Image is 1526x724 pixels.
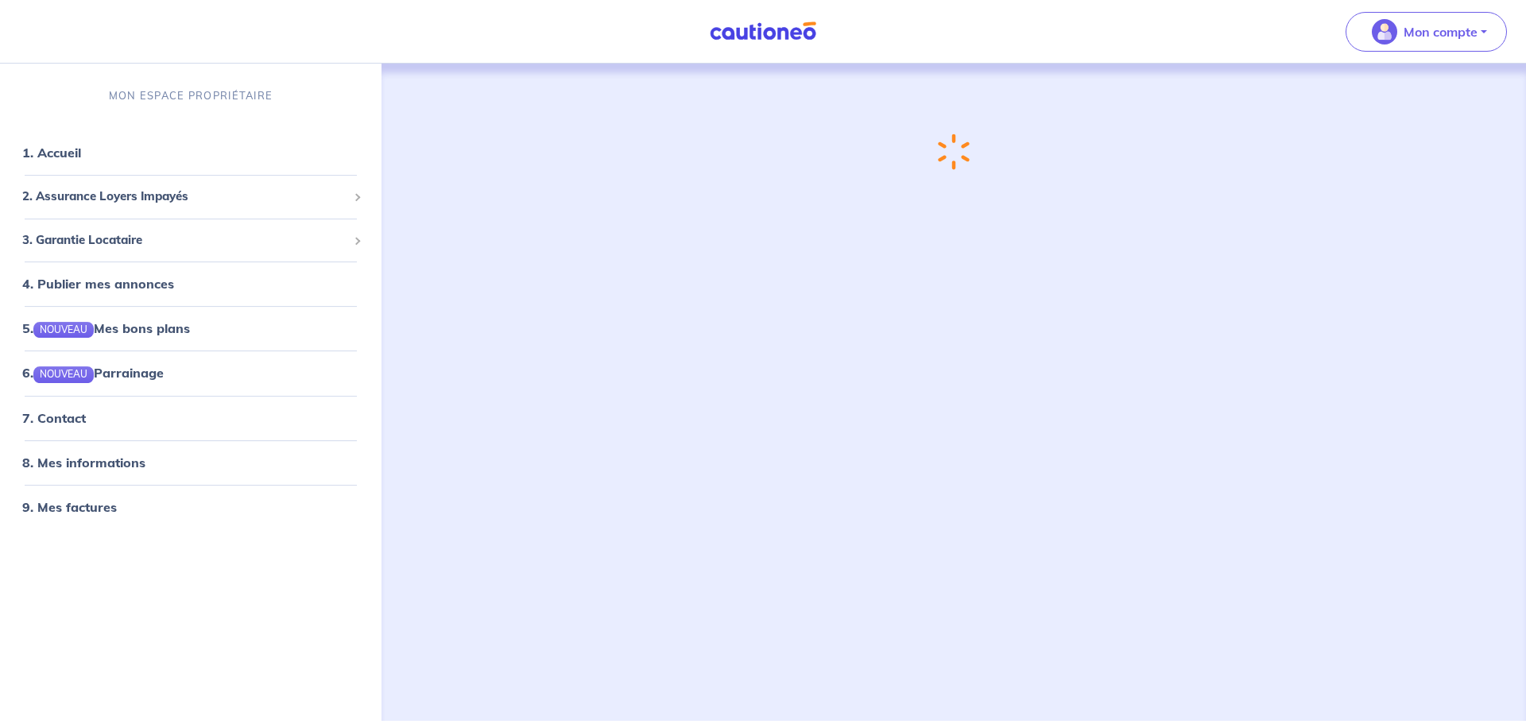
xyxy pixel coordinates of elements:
[6,402,375,434] div: 7. Contact
[6,491,375,523] div: 9. Mes factures
[6,312,375,344] div: 5.NOUVEAUMes bons plans
[6,357,375,389] div: 6.NOUVEAUParrainage
[6,447,375,478] div: 8. Mes informations
[22,365,164,381] a: 6.NOUVEAUParrainage
[703,21,823,41] img: Cautioneo
[109,88,273,103] p: MON ESPACE PROPRIÉTAIRE
[22,455,145,470] a: 8. Mes informations
[22,499,117,515] a: 9. Mes factures
[6,268,375,300] div: 4. Publier mes annonces
[1404,22,1478,41] p: Mon compte
[22,410,86,426] a: 7. Contact
[6,137,375,168] div: 1. Accueil
[6,181,375,212] div: 2. Assurance Loyers Impayés
[1346,12,1507,52] button: illu_account_valid_menu.svgMon compte
[22,145,81,161] a: 1. Accueil
[22,231,347,250] span: 3. Garantie Locataire
[22,320,190,336] a: 5.NOUVEAUMes bons plans
[22,276,174,292] a: 4. Publier mes annonces
[6,225,375,256] div: 3. Garantie Locataire
[938,134,970,170] img: loading-spinner
[22,188,347,206] span: 2. Assurance Loyers Impayés
[1372,19,1397,45] img: illu_account_valid_menu.svg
